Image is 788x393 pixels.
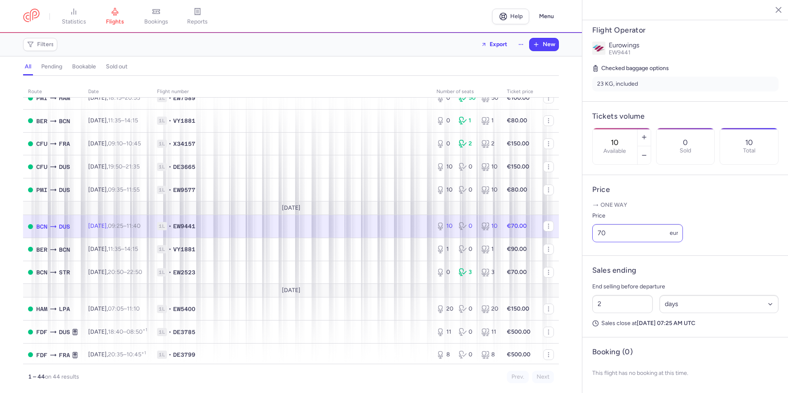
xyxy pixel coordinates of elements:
[507,140,529,147] strong: €150.00
[592,26,779,35] h4: Flight Operator
[169,117,171,125] span: •
[23,9,40,24] a: CitizenPlane red outlined logo
[592,63,779,73] h5: Checked baggage options
[59,245,70,254] span: BCN
[173,117,195,125] span: VY1881
[173,140,195,148] span: X34157
[187,18,208,26] span: reports
[169,305,171,313] span: •
[680,147,691,154] p: Sold
[534,9,559,24] button: Menu
[36,117,47,126] span: BER
[88,305,140,312] span: [DATE],
[592,266,636,275] h4: Sales ending
[507,351,530,358] strong: €500.00
[36,268,47,277] span: BCN
[543,41,555,48] span: New
[157,305,167,313] span: 1L
[36,162,47,171] span: CFU
[124,246,138,253] time: 14:15
[459,222,474,230] div: 0
[59,327,70,337] span: DUS
[157,140,167,148] span: 1L
[59,139,70,148] span: FRA
[459,351,474,359] div: 0
[36,304,47,313] span: HAM
[432,86,502,98] th: number of seats
[108,246,138,253] span: –
[507,305,529,312] strong: €150.00
[436,351,452,359] div: 8
[157,245,167,253] span: 1L
[88,351,146,358] span: [DATE],
[177,7,218,26] a: reports
[173,245,195,253] span: VY1881
[507,222,527,229] strong: €70.00
[108,94,140,101] span: –
[59,268,70,277] span: STR
[173,268,195,276] span: EW2523
[492,9,529,24] a: Help
[507,186,527,193] strong: €80.00
[530,38,558,51] button: New
[36,327,47,337] span: FDF
[507,328,530,335] strong: €500.00
[88,140,141,147] span: [DATE],
[108,305,140,312] span: –
[125,94,140,101] time: 20:55
[592,42,605,55] img: Eurowings logo
[157,328,167,336] span: 1L
[124,117,138,124] time: 14:15
[108,305,124,312] time: 07:05
[25,63,31,70] h4: all
[481,351,497,359] div: 8
[59,162,70,171] span: DUS
[459,163,474,171] div: 0
[481,222,497,230] div: 10
[169,245,171,253] span: •
[36,139,47,148] span: CFU
[108,246,121,253] time: 11:35
[94,7,136,26] a: flights
[144,18,168,26] span: bookings
[459,140,474,148] div: 2
[169,186,171,194] span: •
[592,211,683,221] label: Price
[173,328,195,336] span: DE3785
[152,86,432,98] th: Flight number
[88,94,140,101] span: [DATE],
[169,351,171,359] span: •
[127,328,147,335] time: 08:50
[108,163,122,170] time: 19:50
[59,185,70,194] span: DUS
[436,268,452,276] div: 0
[481,268,497,276] div: 3
[37,41,54,48] span: Filters
[88,246,138,253] span: [DATE],
[88,163,140,170] span: [DATE],
[108,269,142,276] span: –
[592,224,683,242] input: ---
[507,94,530,101] strong: €100.00
[683,138,688,147] p: 0
[157,186,167,194] span: 1L
[510,13,523,19] span: Help
[59,94,70,103] span: HAM
[106,63,127,70] h4: sold out
[459,245,474,253] div: 0
[481,328,497,336] div: 11
[157,117,167,125] span: 1L
[169,268,171,276] span: •
[36,94,47,103] span: PMI
[481,245,497,253] div: 1
[507,117,527,124] strong: €80.00
[108,328,147,335] span: –
[173,163,195,171] span: DE3665
[136,7,177,26] a: bookings
[592,363,779,383] p: This flight has no booking at this time.
[59,117,70,126] span: BCN
[108,351,146,358] span: –
[436,117,452,125] div: 0
[592,185,779,194] h4: Price
[507,163,529,170] strong: €150.00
